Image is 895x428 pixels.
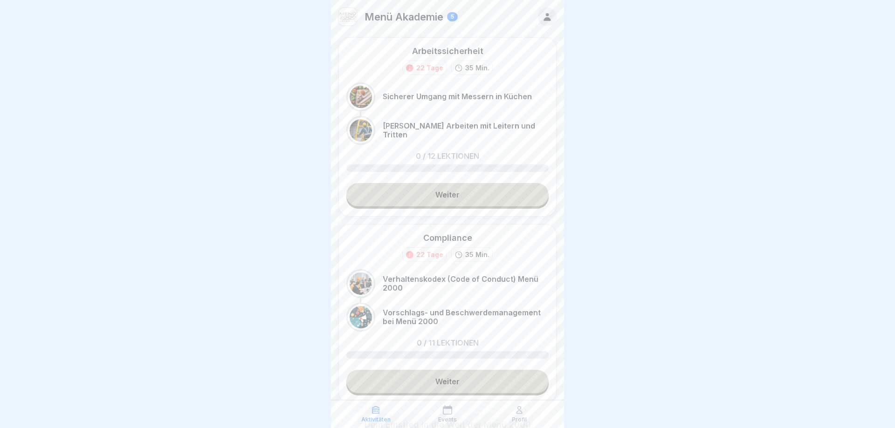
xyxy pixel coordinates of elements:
div: Arbeitssicherheit [412,45,483,57]
p: Aktivitäten [361,416,391,423]
p: 35 Min. [465,63,489,73]
p: Profil [512,416,527,423]
div: Compliance [423,232,472,244]
p: Events [438,416,457,423]
p: Verhaltenskodex (Code of Conduct) Menü 2000 [383,275,549,292]
p: Menü Akademie [365,11,443,23]
div: 22 Tage [416,63,443,73]
img: v3gslzn6hrr8yse5yrk8o2yg.png [339,8,357,26]
p: Sicherer Umgang mit Messern in Küchen [383,92,532,101]
p: [PERSON_NAME] Arbeiten mit Leitern und Tritten [383,122,549,139]
a: Weiter [346,370,549,393]
p: 35 Min. [465,250,489,259]
div: 22 Tage [416,250,443,259]
p: 0 / 11 Lektionen [417,339,479,346]
a: Weiter [346,183,549,206]
p: 0 / 12 Lektionen [416,152,479,160]
p: Vorschlags- und Beschwerdemanagement bei Menü 2000 [383,308,549,326]
div: 5 [447,12,458,21]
